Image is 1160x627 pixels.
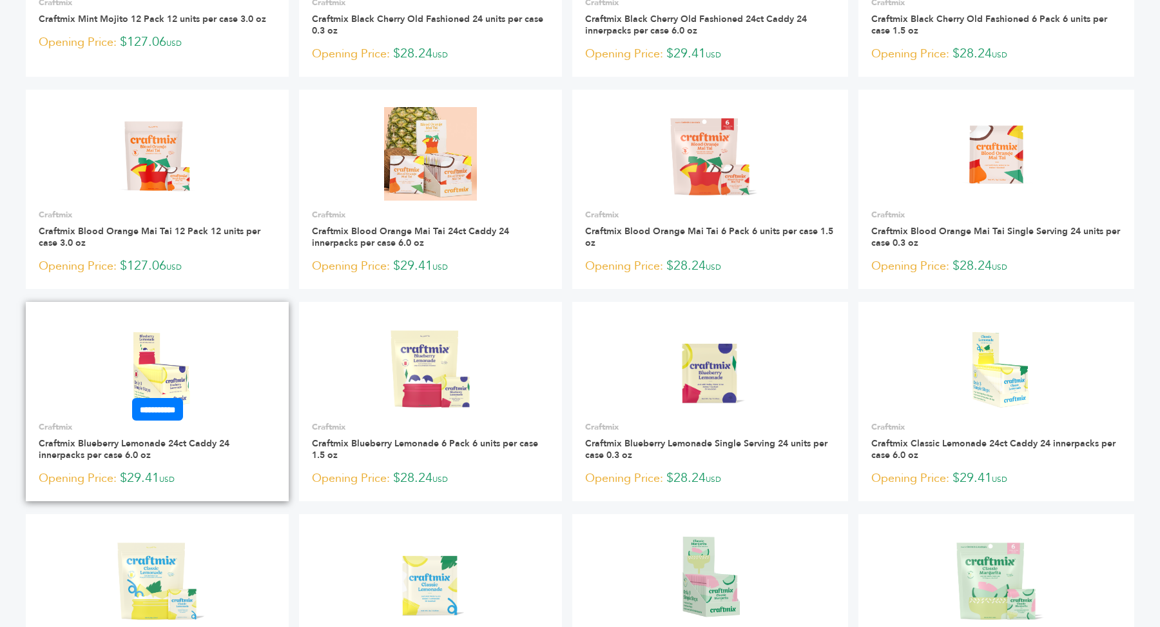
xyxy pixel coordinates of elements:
span: Opening Price: [871,45,949,63]
span: Opening Price: [312,257,390,275]
span: USD [432,262,448,272]
p: Craftmix [312,421,549,433]
span: Opening Price: [312,45,390,63]
img: Craftmix Blueberry Lemonade Single Serving 24 units per case 0.3 oz [641,319,780,413]
p: Craftmix [39,421,276,433]
a: Craftmix Blueberry Lemonade Single Serving 24 units per case 0.3 oz [585,437,827,461]
img: Craftmix Classic Lemonade 24ct Caddy 24 innerpacks per case 6.0 oz [927,319,1067,413]
p: $28.24 [585,469,835,488]
a: Craftmix Blood Orange Mai Tai 12 Pack 12 units per case 3.0 oz [39,225,260,249]
a: Craftmix Black Cherry Old Fashioned 6 Pack 6 units per case 1.5 oz [871,13,1107,37]
img: Craftmix Classic Lemonade 6 Pack 6 units per case 1.5 oz [88,532,227,625]
a: Craftmix Black Cherry Old Fashioned 24ct Caddy 24 innerpacks per case 6.0 oz [585,13,807,37]
span: Opening Price: [39,470,117,487]
span: Opening Price: [871,257,949,275]
p: Craftmix [585,209,835,221]
img: Craftmix Blueberry Lemonade 6 Pack 6 units per case 1.5 oz [361,319,501,413]
p: Craftmix [312,209,549,221]
span: USD [706,50,721,60]
span: Opening Price: [871,470,949,487]
p: Craftmix [871,421,1121,433]
span: USD [166,262,182,272]
p: $127.06 [39,33,276,52]
img: Craftmix Blood Orange Mai Tai 12 Pack 12 units per case 3.0 oz [111,107,204,201]
a: Craftmix Blood Orange Mai Tai 6 Pack 6 units per case 1.5 oz [585,225,833,249]
p: $28.24 [871,45,1121,64]
span: Opening Price: [585,470,663,487]
a: Craftmix Blood Orange Mai Tai 24ct Caddy 24 innerpacks per case 6.0 oz [312,225,509,249]
p: $29.41 [585,45,835,64]
img: Craftmix Blueberry Lemonade 24ct Caddy 24 innerpacks per case 6.0 oz [88,319,227,413]
span: Opening Price: [39,34,117,51]
a: Craftmix Blueberry Lemonade 6 Pack 6 units per case 1.5 oz [312,437,538,461]
a: Craftmix Blueberry Lemonade 24ct Caddy 24 innerpacks per case 6.0 oz [39,437,229,461]
span: Opening Price: [585,45,663,63]
p: Craftmix [585,421,835,433]
a: Craftmix Black Cherry Old Fashioned 24 units per case 0.3 oz [312,13,543,37]
span: USD [992,474,1007,484]
p: $28.24 [871,257,1121,276]
span: Opening Price: [585,257,663,275]
a: Craftmix Mint Mojito 12 Pack 12 units per case 3.0 oz [39,13,266,25]
p: $28.24 [312,469,549,488]
img: Craftmix Blood Orange Mai Tai 24ct Caddy 24 innerpacks per case 6.0 oz [384,107,478,201]
p: $29.41 [39,469,276,488]
a: Craftmix Blood Orange Mai Tai Single Serving 24 units per case 0.3 oz [871,225,1120,249]
span: USD [166,38,182,48]
a: Craftmix Classic Lemonade 24ct Caddy 24 innerpacks per case 6.0 oz [871,437,1116,461]
span: USD [706,262,721,272]
span: USD [432,474,448,484]
p: $29.41 [871,469,1121,488]
span: USD [992,50,1007,60]
span: USD [706,474,721,484]
img: Craftmix Blood Orange Mai Tai Single Serving 24 units per case 0.3 oz [950,107,1043,201]
p: Craftmix [39,209,276,221]
p: Craftmix [871,209,1121,221]
p: $127.06 [39,257,276,276]
span: Opening Price: [39,257,117,275]
img: Craftmix Classic Margarita 6 Pack 6 units per case 1.5 oz [927,532,1067,625]
p: $28.24 [585,257,835,276]
span: Opening Price: [312,470,390,487]
img: Craftmix Classic Margarita 24ct Caddy 24 innerpacks per case 6.0 oz [664,532,757,625]
img: Craftmix Blood Orange Mai Tai 6 Pack 6 units per case 1.5 oz [641,107,780,201]
p: $28.24 [312,45,549,64]
span: USD [432,50,448,60]
p: $29.41 [312,257,549,276]
img: Craftmix Classic Lemonade Single Serving 24 units per case 0.3 oz [361,532,501,625]
span: USD [992,262,1007,272]
span: USD [159,474,175,484]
